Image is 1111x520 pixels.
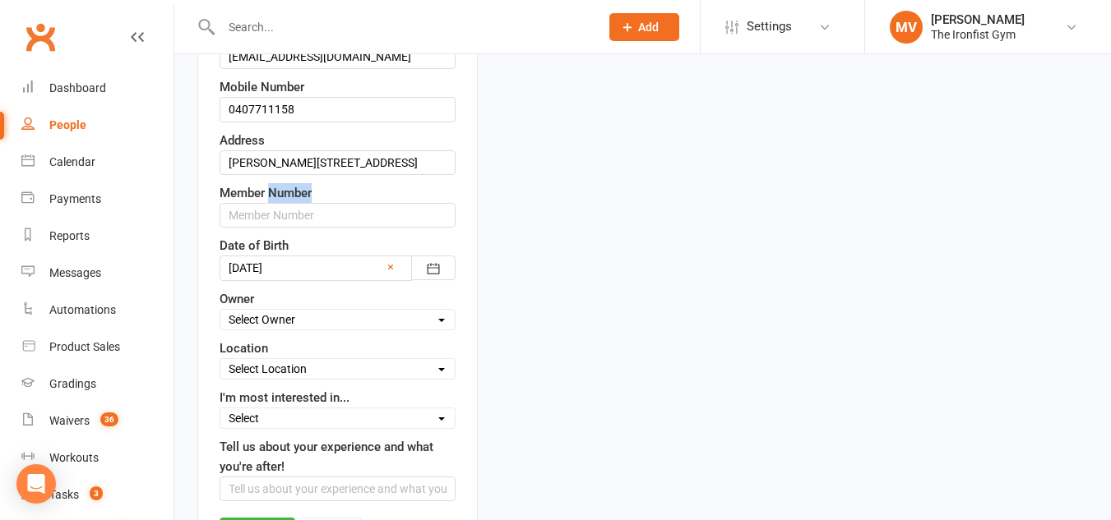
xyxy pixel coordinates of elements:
[49,155,95,168] div: Calendar
[220,183,312,203] label: Member Number
[21,292,174,329] a: Automations
[220,289,254,309] label: Owner
[747,8,792,45] span: Settings
[21,70,174,107] a: Dashboard
[49,81,106,94] div: Dashboard
[21,218,174,255] a: Reports
[931,12,1025,27] div: [PERSON_NAME]
[49,488,79,501] div: Tasks
[49,303,116,316] div: Automations
[21,107,174,144] a: People
[49,118,86,131] div: People
[21,255,174,292] a: Messages
[220,77,304,97] label: Mobile Number
[49,451,99,464] div: Workouts
[49,377,96,390] div: Gradings
[49,192,101,205] div: Payments
[49,340,120,353] div: Product Sales
[220,388,350,407] label: I'm most interested in...
[21,329,174,366] a: Product Sales
[21,403,174,439] a: Waivers 36
[220,338,268,358] label: Location
[21,476,174,513] a: Tasks 3
[638,21,659,34] span: Add
[20,16,61,58] a: Clubworx
[49,229,90,242] div: Reports
[21,439,174,476] a: Workouts
[216,16,588,39] input: Search...
[21,181,174,218] a: Payments
[609,13,679,41] button: Add
[220,150,456,175] input: Address
[21,366,174,403] a: Gradings
[890,11,923,44] div: MV
[931,27,1025,42] div: The Ironfist Gym
[220,44,456,69] input: Email
[16,464,56,504] div: Open Intercom Messenger
[220,476,456,501] input: Tell us about your experience and what you're after!
[100,412,118,426] span: 36
[220,97,456,122] input: Mobile Number
[220,236,289,255] label: Date of Birth
[49,414,90,427] div: Waivers
[220,131,265,150] label: Address
[220,437,456,476] label: Tell us about your experience and what you're after!
[387,257,394,277] a: ×
[90,486,103,500] span: 3
[21,144,174,181] a: Calendar
[49,266,101,279] div: Messages
[220,203,456,228] input: Member Number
